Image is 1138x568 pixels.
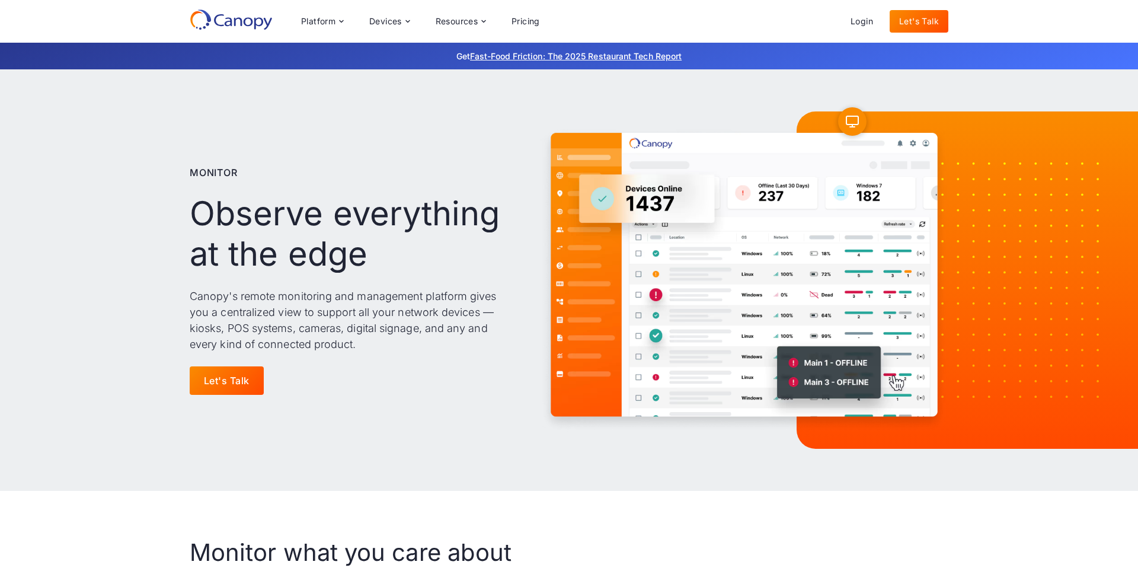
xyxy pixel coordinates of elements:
div: Resources [426,9,495,33]
p: Canopy's remote monitoring and management platform gives you a centralized view to support all yo... [190,288,516,352]
div: Platform [301,17,335,25]
a: Login [841,10,883,33]
div: Devices [360,9,419,33]
div: Platform [292,9,353,33]
a: Let's Talk [190,366,264,395]
a: Fast-Food Friction: The 2025 Restaurant Tech Report [470,51,682,61]
h1: Observe everything at the edge [190,194,516,273]
a: Let's Talk [890,10,948,33]
p: Monitor [190,165,238,180]
div: Resources [436,17,478,25]
p: Get [279,50,859,62]
a: Pricing [502,10,549,33]
div: Devices [369,17,402,25]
